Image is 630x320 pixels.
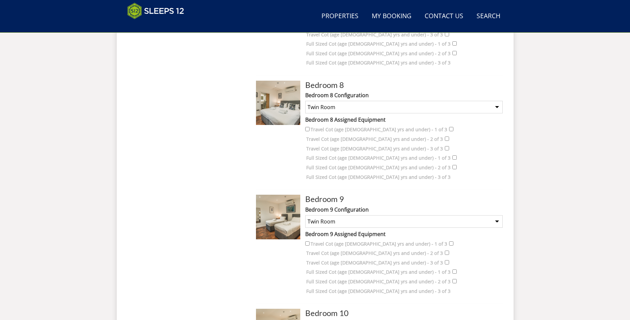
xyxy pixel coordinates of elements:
label: Full Sized Cot (age [DEMOGRAPHIC_DATA] yrs and under) - 2 of 3 [306,164,450,171]
label: Travel Cot (age [DEMOGRAPHIC_DATA] yrs and under) - 1 of 3 [311,240,447,248]
label: Full Sized Cot (age [DEMOGRAPHIC_DATA] yrs and under) - 3 of 3 [306,59,450,66]
label: Full Sized Cot (age [DEMOGRAPHIC_DATA] yrs and under) - 3 of 3 [306,288,450,295]
label: Bedroom 8 Assigned Equipment [305,116,503,124]
label: Travel Cot (age [DEMOGRAPHIC_DATA] yrs and under) - 3 of 3 [306,31,443,38]
label: Bedroom 8 Configuration [305,91,503,99]
label: Travel Cot (age [DEMOGRAPHIC_DATA] yrs and under) - 2 of 3 [306,250,443,257]
h3: Bedroom 8 [305,81,503,89]
a: Search [474,9,503,24]
label: Travel Cot (age [DEMOGRAPHIC_DATA] yrs and under) - 3 of 3 [306,145,443,152]
label: Full Sized Cot (age [DEMOGRAPHIC_DATA] yrs and under) - 1 of 3 [306,154,450,162]
label: Travel Cot (age [DEMOGRAPHIC_DATA] yrs and under) - 2 of 3 [306,136,443,143]
h3: Bedroom 9 [305,195,503,203]
label: Full Sized Cot (age [DEMOGRAPHIC_DATA] yrs and under) - 2 of 3 [306,278,450,285]
label: Full Sized Cot (age [DEMOGRAPHIC_DATA] yrs and under) - 2 of 3 [306,50,450,57]
label: Bedroom 9 Configuration [305,206,503,214]
img: Room Image [256,81,300,125]
label: Travel Cot (age [DEMOGRAPHIC_DATA] yrs and under) - 3 of 3 [306,259,443,266]
img: Room Image [256,195,300,239]
iframe: Customer reviews powered by Trustpilot [124,23,193,29]
label: Full Sized Cot (age [DEMOGRAPHIC_DATA] yrs and under) - 1 of 3 [306,40,450,48]
a: My Booking [369,9,414,24]
a: Properties [319,9,361,24]
label: Full Sized Cot (age [DEMOGRAPHIC_DATA] yrs and under) - 3 of 3 [306,174,450,181]
label: Bedroom 9 Assigned Equipment [305,230,503,238]
img: Sleeps 12 [127,3,184,19]
a: Contact Us [422,9,466,24]
label: Travel Cot (age [DEMOGRAPHIC_DATA] yrs and under) - 1 of 3 [311,126,447,133]
h3: Bedroom 10 [305,309,503,317]
label: Full Sized Cot (age [DEMOGRAPHIC_DATA] yrs and under) - 1 of 3 [306,268,450,276]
